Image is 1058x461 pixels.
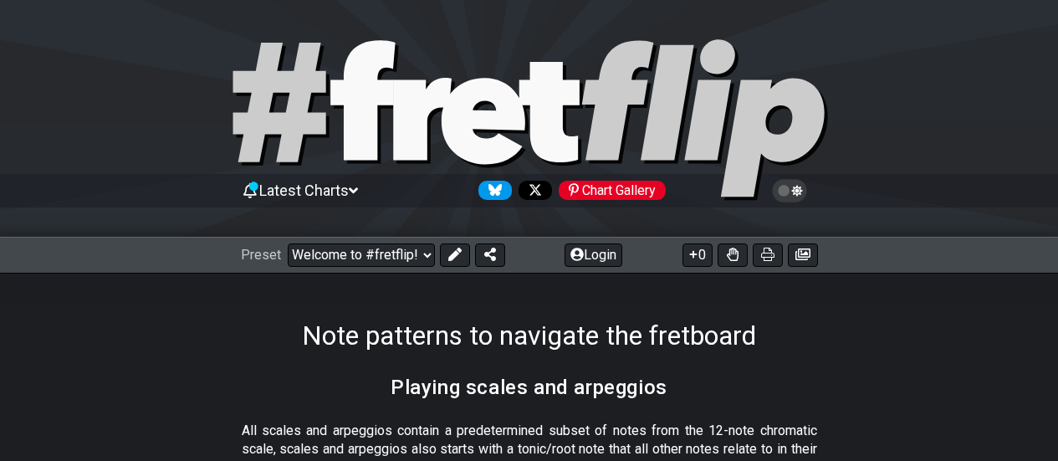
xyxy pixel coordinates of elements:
[788,243,818,267] button: Create image
[780,183,800,198] span: Toggle light / dark theme
[565,243,622,267] button: Login
[391,378,667,397] h2: Playing scales and arpeggios
[472,181,512,200] a: Follow #fretflip at Bluesky
[552,181,666,200] a: #fretflip at Pinterest
[475,243,505,267] button: Share Preset
[259,182,349,199] span: Latest Charts
[512,181,552,200] a: Follow #fretflip at X
[302,320,756,351] h1: Note patterns to navigate the fretboard
[241,247,281,263] span: Preset
[682,243,713,267] button: 0
[288,243,435,267] select: Preset
[440,243,470,267] button: Edit Preset
[559,181,666,200] div: Chart Gallery
[718,243,748,267] button: Toggle Dexterity for all fretkits
[753,243,783,267] button: Print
